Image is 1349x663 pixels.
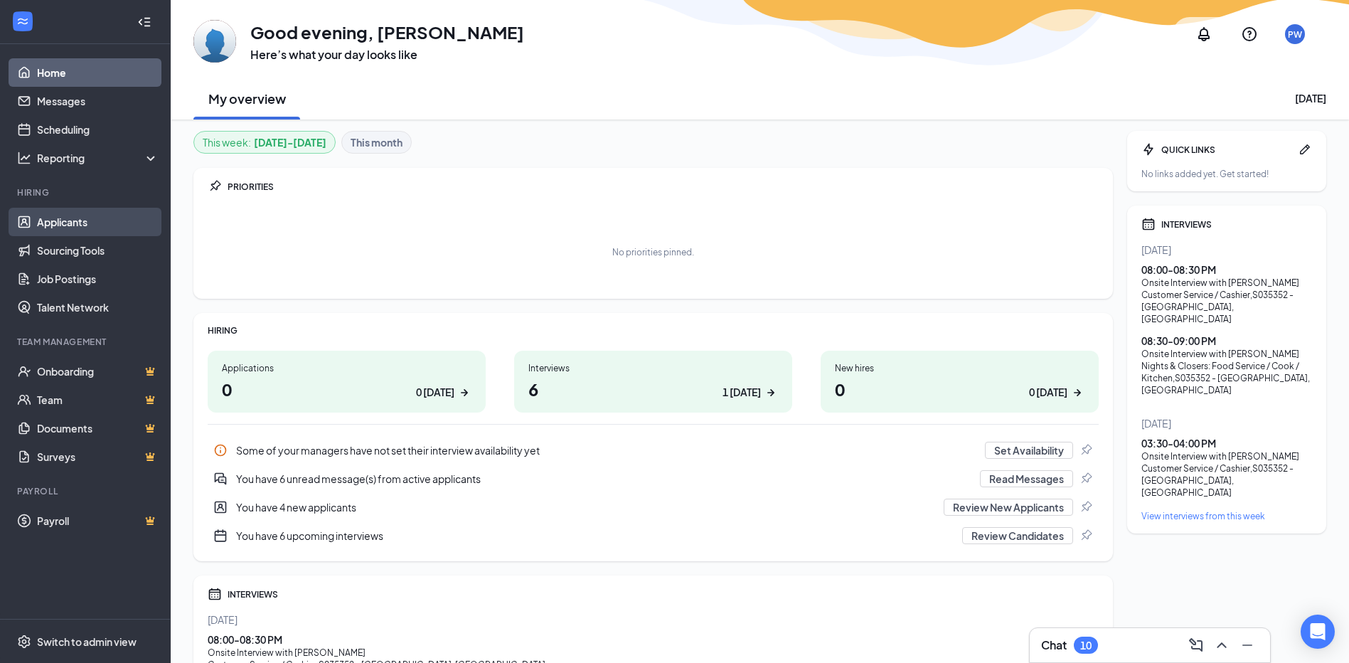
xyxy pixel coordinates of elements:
[137,15,151,29] svg: Collapse
[213,443,228,457] svg: Info
[1141,360,1312,396] div: Nights & Closers: Food Service / Cook / Kitchen , S035352 - [GEOGRAPHIC_DATA], [GEOGRAPHIC_DATA]
[764,386,778,400] svg: ArrowRight
[1141,168,1312,180] div: No links added yet. Get started!
[208,493,1099,521] a: UserEntityYou have 4 new applicantsReview New ApplicantsPin
[1210,634,1233,657] button: ChevronUp
[222,377,471,401] h1: 0
[37,293,159,322] a: Talent Network
[37,506,159,535] a: PayrollCrown
[208,351,486,413] a: Applications00 [DATE]ArrowRight
[208,436,1099,465] a: InfoSome of your managers have not set their interview availability yetSet AvailabilityPin
[1239,637,1256,654] svg: Minimize
[236,500,935,514] div: You have 4 new applicants
[17,635,31,649] svg: Settings
[193,20,236,63] img: Paula Werderitsch
[37,265,159,293] a: Job Postings
[208,465,1099,493] div: You have 6 unread message(s) from active applicants
[1295,91,1326,105] div: [DATE]
[528,362,778,374] div: Interviews
[723,385,761,400] div: 1 [DATE]
[250,47,524,63] h3: Here’s what your day looks like
[1288,28,1302,41] div: PW
[1301,615,1335,649] div: Open Intercom Messenger
[514,351,792,413] a: Interviews61 [DATE]ArrowRight
[37,442,159,471] a: SurveysCrown
[208,90,286,107] h2: My overview
[835,362,1084,374] div: New hires
[1141,436,1312,450] div: 03:30 - 04:00 PM
[1141,142,1156,157] svg: Bolt
[1141,450,1312,462] div: Onsite Interview with [PERSON_NAME]
[208,647,1099,659] div: Onsite Interview with [PERSON_NAME]
[1079,443,1093,457] svg: Pin
[17,485,156,497] div: Payroll
[208,521,1099,550] div: You have 6 upcoming interviews
[208,179,222,193] svg: Pin
[1161,218,1312,230] div: INTERVIEWS
[821,351,1099,413] a: New hires00 [DATE]ArrowRight
[1141,243,1312,257] div: [DATE]
[1141,277,1312,289] div: Onsite Interview with [PERSON_NAME]
[208,521,1099,550] a: CalendarNewYou have 6 upcoming interviewsReview CandidatesPin
[37,236,159,265] a: Sourcing Tools
[1188,637,1205,654] svg: ComposeMessage
[1141,262,1312,277] div: 08:00 - 08:30 PM
[208,465,1099,493] a: DoubleChatActiveYou have 6 unread message(s) from active applicantsRead MessagesPin
[1070,386,1084,400] svg: ArrowRight
[1141,462,1312,499] div: Customer Service / Cashier , S035352 - [GEOGRAPHIC_DATA], [GEOGRAPHIC_DATA]
[208,493,1099,521] div: You have 4 new applicants
[222,362,471,374] div: Applications
[228,181,1099,193] div: PRIORITIES
[37,414,159,442] a: DocumentsCrown
[213,529,228,543] svg: CalendarNew
[962,527,1073,544] button: Review Candidates
[37,151,159,165] div: Reporting
[16,14,30,28] svg: WorkstreamLogo
[37,357,159,386] a: OnboardingCrown
[17,186,156,198] div: Hiring
[37,58,159,87] a: Home
[1041,637,1067,653] h3: Chat
[612,246,694,258] div: No priorities pinned.
[236,472,971,486] div: You have 6 unread message(s) from active applicants
[1213,637,1230,654] svg: ChevronUp
[528,377,778,401] h1: 6
[254,134,326,150] b: [DATE] - [DATE]
[17,151,31,165] svg: Analysis
[1195,26,1212,43] svg: Notifications
[37,115,159,144] a: Scheduling
[208,324,1099,336] div: HIRING
[37,208,159,236] a: Applicants
[37,386,159,414] a: TeamCrown
[1141,334,1312,348] div: 08:30 - 09:00 PM
[1141,416,1312,430] div: [DATE]
[236,443,976,457] div: Some of your managers have not set their interview availability yet
[37,87,159,115] a: Messages
[1298,142,1312,157] svg: Pen
[1079,529,1093,543] svg: Pin
[1029,385,1067,400] div: 0 [DATE]
[985,442,1073,459] button: Set Availability
[835,377,1084,401] h1: 0
[1241,26,1258,43] svg: QuestionInfo
[228,588,1099,600] div: INTERVIEWS
[1185,634,1207,657] button: ComposeMessage
[980,470,1073,487] button: Read Messages
[1141,348,1312,360] div: Onsite Interview with [PERSON_NAME]
[416,385,454,400] div: 0 [DATE]
[37,635,137,649] div: Switch to admin view
[1079,472,1093,486] svg: Pin
[457,386,471,400] svg: ArrowRight
[1161,144,1292,156] div: QUICK LINKS
[1141,510,1312,522] a: View interviews from this week
[944,499,1073,516] button: Review New Applicants
[208,436,1099,465] div: Some of your managers have not set their interview availability yet
[203,134,326,150] div: This week :
[17,336,156,348] div: Team Management
[1141,289,1312,325] div: Customer Service / Cashier , S035352 - [GEOGRAPHIC_DATA], [GEOGRAPHIC_DATA]
[213,500,228,514] svg: UserEntity
[1079,500,1093,514] svg: Pin
[1141,217,1156,231] svg: Calendar
[351,134,402,150] b: This month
